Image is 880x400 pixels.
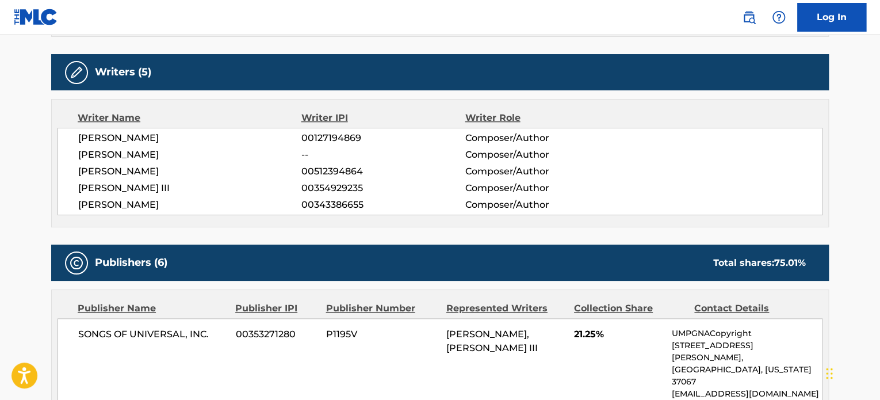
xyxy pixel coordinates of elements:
span: 00343386655 [301,198,465,212]
span: SONGS OF UNIVERSAL, INC. [78,327,227,341]
span: [PERSON_NAME] [78,148,301,162]
div: Represented Writers [446,302,565,315]
span: [PERSON_NAME], [PERSON_NAME] III [446,329,538,353]
span: 00354929235 [301,181,465,195]
a: Public Search [737,6,760,29]
div: Total shares: [713,256,806,270]
img: Writers [70,66,83,79]
span: 00127194869 [301,131,465,145]
div: Writer Role [465,111,614,125]
div: Writer IPI [301,111,465,125]
div: Help [767,6,790,29]
img: MLC Logo [14,9,58,25]
span: Composer/Author [465,131,614,145]
span: 21.25% [574,327,663,341]
p: [STREET_ADDRESS][PERSON_NAME], [672,340,822,364]
span: 75.01 % [774,257,806,268]
img: help [772,10,786,24]
div: Publisher Name [78,302,227,315]
a: Log In [797,3,866,32]
span: [PERSON_NAME] III [78,181,301,195]
span: Composer/Author [465,148,614,162]
h5: Writers (5) [95,66,151,79]
div: Drag [826,356,833,391]
p: [GEOGRAPHIC_DATA], [US_STATE] 37067 [672,364,822,388]
div: Collection Share [574,302,686,315]
span: Composer/Author [465,165,614,178]
span: [PERSON_NAME] [78,131,301,145]
div: Publisher Number [326,302,437,315]
img: Publishers [70,256,83,270]
div: Publisher IPI [235,302,317,315]
span: -- [301,148,465,162]
span: [PERSON_NAME] [78,165,301,178]
span: 00353271280 [236,327,317,341]
img: search [742,10,756,24]
span: [PERSON_NAME] [78,198,301,212]
iframe: Chat Widget [822,345,880,400]
div: Contact Details [694,302,806,315]
p: [EMAIL_ADDRESS][DOMAIN_NAME] [672,388,822,400]
span: 00512394864 [301,165,465,178]
p: UMPGNACopyright [672,327,822,340]
span: P1195V [326,327,438,341]
h5: Publishers (6) [95,256,167,269]
div: Writer Name [78,111,301,125]
span: Composer/Author [465,181,614,195]
span: Composer/Author [465,198,614,212]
